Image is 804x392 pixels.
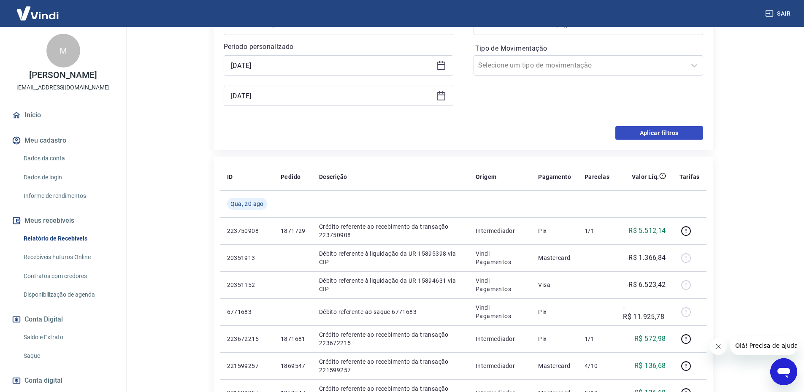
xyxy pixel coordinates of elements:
button: Meus recebíveis [10,211,116,230]
button: Sair [763,6,794,22]
a: Saldo e Extrato [20,329,116,346]
input: Data inicial [231,59,433,72]
span: Qua, 20 ago [230,200,264,208]
p: Intermediador [476,335,525,343]
p: 221599257 [227,362,267,370]
a: Conta digital [10,371,116,390]
p: Crédito referente ao recebimento da transação 221599257 [319,357,462,374]
p: Mastercard [538,254,571,262]
a: Dados da conta [20,150,116,167]
p: -R$ 1.366,84 [627,253,666,263]
p: Vindi Pagamentos [476,249,525,266]
p: Crédito referente ao recebimento da transação 223672215 [319,330,462,347]
p: Débito referente ao saque 6771683 [319,308,462,316]
p: Pagamento [538,173,571,181]
p: 6771683 [227,308,267,316]
p: Débito referente à liquidação da UR 15895398 via CIP [319,249,462,266]
p: 1/1 [585,227,609,235]
img: Vindi [10,0,65,26]
button: Meu cadastro [10,131,116,150]
p: 20351913 [227,254,267,262]
p: - [585,254,609,262]
p: Pix [538,308,571,316]
span: Conta digital [24,375,62,387]
p: [PERSON_NAME] [29,71,97,80]
p: -R$ 11.925,78 [623,302,666,322]
p: Vindi Pagamentos [476,276,525,293]
p: ID [227,173,233,181]
div: M [46,34,80,68]
p: Pix [538,227,571,235]
a: Recebíveis Futuros Online [20,249,116,266]
p: 1871729 [281,227,306,235]
p: Valor Líq. [632,173,659,181]
p: 4/10 [585,362,609,370]
p: Parcelas [585,173,609,181]
p: Período personalizado [224,42,453,52]
span: Olá! Precisa de ajuda? [5,6,71,13]
p: [EMAIL_ADDRESS][DOMAIN_NAME] [16,83,110,92]
p: 223750908 [227,227,267,235]
p: -R$ 6.523,42 [627,280,666,290]
p: Intermediador [476,227,525,235]
p: Pix [538,335,571,343]
p: Tarifas [679,173,700,181]
p: Pedido [281,173,300,181]
p: - [585,281,609,289]
button: Aplicar filtros [615,126,703,140]
a: Informe de rendimentos [20,187,116,205]
p: Vindi Pagamentos [476,303,525,320]
a: Saque [20,347,116,365]
p: Descrição [319,173,347,181]
iframe: Fechar mensagem [710,338,727,355]
p: Visa [538,281,571,289]
a: Relatório de Recebíveis [20,230,116,247]
button: Conta Digital [10,310,116,329]
p: R$ 572,98 [634,334,666,344]
iframe: Botão para abrir a janela de mensagens [770,358,797,385]
p: Crédito referente ao recebimento da transação 223750908 [319,222,462,239]
label: Tipo de Movimentação [475,43,701,54]
a: Início [10,106,116,124]
a: Disponibilização de agenda [20,286,116,303]
p: R$ 5.512,14 [628,226,666,236]
p: Intermediador [476,362,525,370]
p: Origem [476,173,496,181]
a: Dados de login [20,169,116,186]
p: Mastercard [538,362,571,370]
p: Débito referente à liquidação da UR 15894631 via CIP [319,276,462,293]
p: 223672215 [227,335,267,343]
p: R$ 136,68 [634,361,666,371]
p: 1/1 [585,335,609,343]
p: - [585,308,609,316]
input: Data final [231,89,433,102]
p: 1869547 [281,362,306,370]
iframe: Mensagem da empresa [730,336,797,355]
p: 20351152 [227,281,267,289]
a: Contratos com credores [20,268,116,285]
p: 1871681 [281,335,306,343]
